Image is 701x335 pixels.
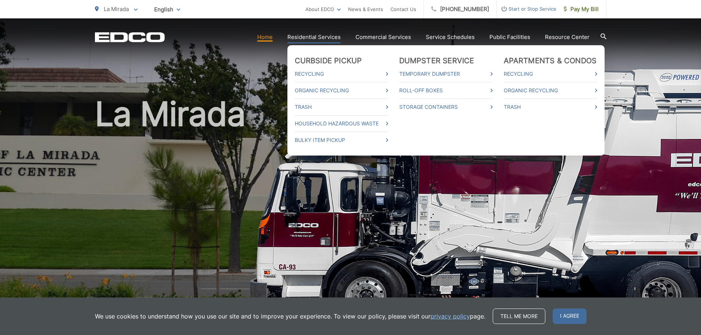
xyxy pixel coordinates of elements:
[399,56,474,65] a: Dumpster Service
[493,309,545,324] a: Tell me more
[257,33,273,42] a: Home
[295,103,388,111] a: Trash
[504,70,597,78] a: Recycling
[399,86,493,95] a: Roll-Off Boxes
[399,70,493,78] a: Temporary Dumpster
[489,33,530,42] a: Public Facilities
[295,86,388,95] a: Organic Recycling
[104,6,129,13] span: La Mirada
[95,312,485,321] p: We use cookies to understand how you use our site and to improve your experience. To view our pol...
[348,5,383,14] a: News & Events
[504,103,597,111] a: Trash
[504,86,597,95] a: Organic Recycling
[295,136,388,145] a: Bulky Item Pickup
[504,56,597,65] a: Apartments & Condos
[553,309,587,324] span: I agree
[95,96,606,328] h1: La Mirada
[431,312,470,321] a: privacy policy
[390,5,416,14] a: Contact Us
[399,103,493,111] a: Storage Containers
[426,33,475,42] a: Service Schedules
[355,33,411,42] a: Commercial Services
[545,33,590,42] a: Resource Center
[564,5,599,14] span: Pay My Bill
[95,32,165,42] a: EDCD logo. Return to the homepage.
[149,3,186,16] span: English
[287,33,341,42] a: Residential Services
[295,119,388,128] a: Household Hazardous Waste
[305,5,341,14] a: About EDCO
[295,70,388,78] a: Recycling
[295,56,362,65] a: Curbside Pickup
